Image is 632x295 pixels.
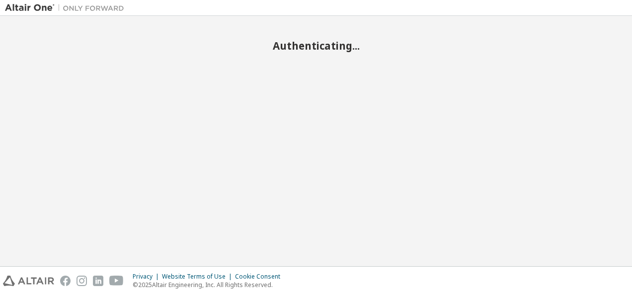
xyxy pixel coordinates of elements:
img: facebook.svg [60,276,71,286]
img: altair_logo.svg [3,276,54,286]
p: © 2025 Altair Engineering, Inc. All Rights Reserved. [133,281,286,289]
div: Privacy [133,273,162,281]
div: Cookie Consent [235,273,286,281]
img: linkedin.svg [93,276,103,286]
h2: Authenticating... [5,39,627,52]
div: Website Terms of Use [162,273,235,281]
img: Altair One [5,3,129,13]
img: youtube.svg [109,276,124,286]
img: instagram.svg [77,276,87,286]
